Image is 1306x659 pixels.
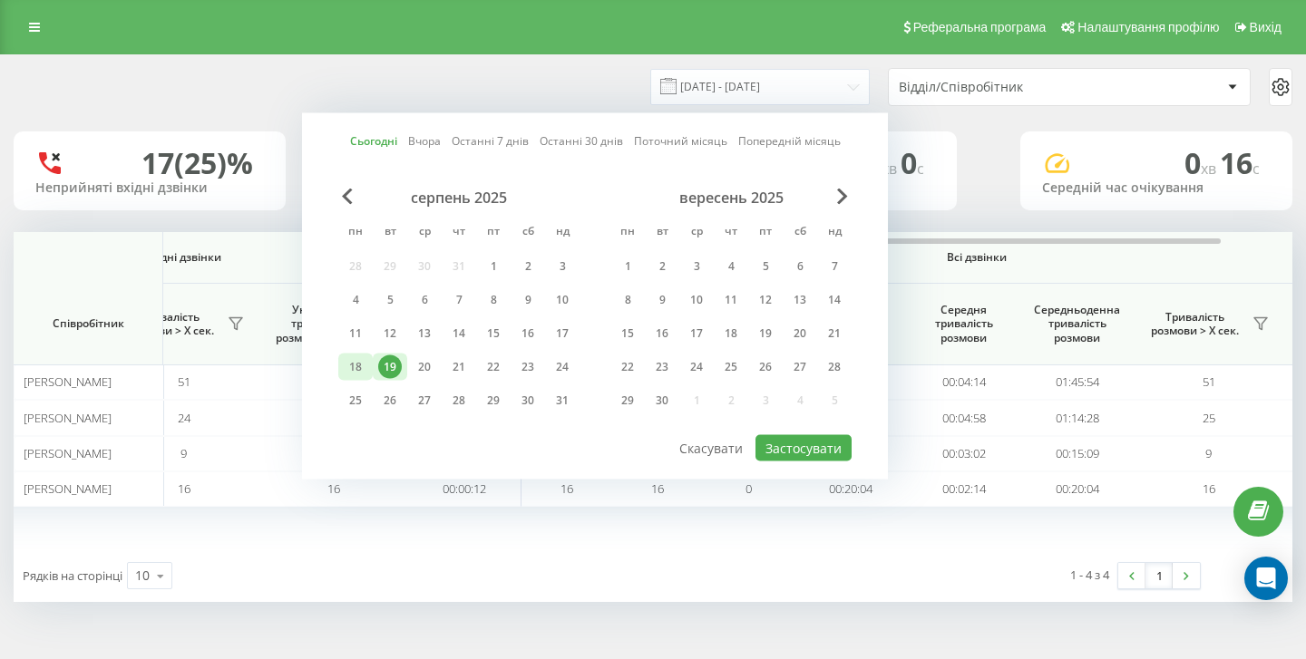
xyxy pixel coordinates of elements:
[24,410,112,426] span: [PERSON_NAME]
[268,303,372,345] span: Унікальні, тривалість розмови > Х сек.
[748,253,783,280] div: пт 5 вер 2025 р.
[413,288,436,312] div: 6
[610,320,645,347] div: пн 15 вер 2025 р.
[447,322,471,345] div: 14
[788,322,812,345] div: 20
[783,320,817,347] div: сб 20 вер 2025 р.
[907,364,1020,400] td: 00:04:14
[327,480,340,497] span: 16
[545,253,580,280] div: нд 3 серп 2025 р.
[645,286,679,314] div: вт 9 вер 2025 р.
[650,389,674,412] div: 30
[1184,143,1220,182] span: 0
[783,354,817,381] div: сб 27 вер 2025 р.
[378,288,402,312] div: 5
[476,354,511,381] div: пт 22 серп 2025 р.
[1020,400,1134,435] td: 01:14:28
[482,389,505,412] div: 29
[669,435,753,461] button: Скасувати
[442,320,476,347] div: чт 14 серп 2025 р.
[180,445,187,461] span: 9
[685,322,708,345] div: 17
[511,320,545,347] div: сб 16 серп 2025 р.
[24,373,112,390] span: [PERSON_NAME]
[24,445,112,461] span: [PERSON_NAME]
[551,288,574,312] div: 10
[344,288,367,312] div: 4
[407,354,442,381] div: ср 20 серп 2025 р.
[141,146,253,180] div: 17 (25)%
[748,286,783,314] div: пт 12 вер 2025 р.
[514,219,541,247] abbr: субота
[821,219,848,247] abbr: неділя
[511,253,545,280] div: сб 2 серп 2025 р.
[610,253,645,280] div: пн 1 вер 2025 р.
[476,253,511,280] div: пт 1 серп 2025 р.
[378,389,402,412] div: 26
[645,387,679,414] div: вт 30 вер 2025 р.
[445,219,473,247] abbr: четвер
[1020,471,1134,507] td: 00:20:04
[1250,20,1282,34] span: Вихід
[685,255,708,278] div: 3
[685,288,708,312] div: 10
[683,219,710,247] abbr: середа
[754,288,777,312] div: 12
[1203,480,1215,497] span: 16
[817,354,852,381] div: нд 28 вер 2025 р.
[1070,566,1109,584] div: 1 - 4 з 4
[338,189,580,207] div: серпень 2025
[755,435,852,461] button: Застосувати
[480,219,507,247] abbr: п’ятниця
[338,354,373,381] div: пн 18 серп 2025 р.
[1203,373,1215,390] span: 51
[23,567,122,584] span: Рядків на сторінці
[35,180,264,196] div: Неприйняті вхідні дзвінки
[516,322,540,345] div: 16
[442,286,476,314] div: чт 7 серп 2025 р.
[719,355,743,379] div: 25
[634,132,727,150] a: Поточний місяць
[1145,563,1173,588] a: 1
[545,354,580,381] div: нд 24 серп 2025 р.
[442,387,476,414] div: чт 28 серп 2025 р.
[545,387,580,414] div: нд 31 серп 2025 р.
[1201,159,1220,179] span: хв
[651,480,664,497] span: 16
[794,471,907,507] td: 00:20:04
[610,189,852,207] div: вересень 2025
[516,255,540,278] div: 2
[616,288,639,312] div: 8
[373,286,407,314] div: вт 5 серп 2025 р.
[344,355,367,379] div: 18
[29,316,147,331] span: Співробітник
[817,253,852,280] div: нд 7 вер 2025 р.
[1077,20,1219,34] span: Налаштування профілю
[135,567,150,585] div: 10
[645,354,679,381] div: вт 23 вер 2025 р.
[482,322,505,345] div: 15
[447,389,471,412] div: 28
[788,255,812,278] div: 6
[511,387,545,414] div: сб 30 серп 2025 р.
[1042,180,1271,196] div: Середній час очікування
[882,159,901,179] span: хв
[407,320,442,347] div: ср 13 серп 2025 р.
[650,288,674,312] div: 9
[616,322,639,345] div: 15
[338,320,373,347] div: пн 11 серп 2025 р.
[344,322,367,345] div: 11
[1252,159,1260,179] span: c
[350,132,397,150] a: Сьогодні
[783,286,817,314] div: сб 13 вер 2025 р.
[917,159,924,179] span: c
[560,480,573,497] span: 16
[407,286,442,314] div: ср 6 серп 2025 р.
[610,387,645,414] div: пн 29 вер 2025 р.
[899,80,1116,95] div: Відділ/Співробітник
[511,286,545,314] div: сб 9 серп 2025 р.
[786,219,814,247] abbr: субота
[921,303,1007,345] span: Середня тривалість розмови
[685,355,708,379] div: 24
[679,286,714,314] div: ср 10 вер 2025 р.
